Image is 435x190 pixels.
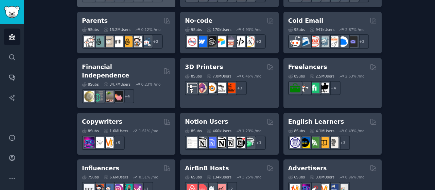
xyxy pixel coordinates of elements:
[309,83,319,93] img: Fiverr
[82,118,122,126] h2: Copywriters
[185,17,212,25] h2: No-code
[345,175,365,179] div: 0.96 % /mo
[288,63,327,71] h2: Freelancers
[232,81,247,95] div: + 3
[309,137,319,148] img: language_exchange
[234,36,245,47] img: NoCodeMovement
[328,36,338,47] img: b2b_sales
[326,81,341,95] div: + 4
[288,27,305,32] div: 9 Sub s
[207,27,231,32] div: 170k Users
[110,136,125,150] div: + 5
[82,128,99,133] div: 8 Sub s
[225,36,236,47] img: nocodelowcode
[207,175,231,179] div: 134k Users
[84,137,94,148] img: SEO
[112,36,123,47] img: toddlers
[318,137,329,148] img: LearnEnglishOnReddit
[185,27,202,32] div: 9 Sub s
[288,175,305,179] div: 6 Sub s
[103,36,114,47] img: beyondthebump
[141,82,161,87] div: 0.23 % /mo
[309,36,319,47] img: LeadGeneration
[345,74,365,79] div: 2.63 % /mo
[206,137,216,148] img: FreeNotionTemplates
[310,27,334,32] div: 941k Users
[93,137,104,148] img: KeepWriting
[82,63,161,80] h2: Financial Independence
[288,74,305,79] div: 8 Sub s
[104,27,130,32] div: 13.2M Users
[82,82,99,87] div: 8 Sub s
[225,83,236,93] img: FixMyPrint
[4,6,20,18] img: GummySearch logo
[215,36,226,47] img: Airtable
[299,83,310,93] img: freelance_forhire
[206,36,216,47] img: NoCodeSaaS
[196,137,207,148] img: notioncreations
[242,128,262,133] div: 1.23 % /mo
[336,136,350,150] div: + 3
[139,128,158,133] div: 1.61 % /mo
[93,91,104,102] img: FinancialPlanning
[206,83,216,93] img: blender
[242,27,262,32] div: 4.93 % /mo
[122,36,133,47] img: NewParents
[288,118,344,126] h2: English Learners
[185,118,228,126] h2: Notion Users
[103,91,114,102] img: Fire
[310,175,334,179] div: 3.0M Users
[84,36,94,47] img: daddit
[185,74,202,79] div: 8 Sub s
[345,128,365,133] div: 0.49 % /mo
[299,36,310,47] img: Emailmarketing
[104,175,128,179] div: 6.6M Users
[103,137,114,148] img: content_marketing
[290,36,300,47] img: sales
[185,164,229,173] h2: AirBnB Hosts
[132,36,142,47] img: parentsofmultiples
[337,36,348,47] img: B2BSaaS
[207,74,231,79] div: 7.0M Users
[299,137,310,148] img: EnglishLearning
[82,17,108,25] h2: Parents
[318,36,329,47] img: coldemail
[242,175,262,179] div: 3.25 % /mo
[82,27,99,32] div: 9 Sub s
[288,164,327,173] h2: Advertisers
[318,83,329,93] img: Freelancers
[244,36,255,47] img: Adalo
[288,128,305,133] div: 8 Sub s
[185,175,202,179] div: 6 Sub s
[244,137,255,148] img: NotionPromote
[104,128,128,133] div: 1.6M Users
[290,137,300,148] img: languagelearning
[251,136,266,150] div: + 1
[82,175,99,179] div: 7 Sub s
[141,36,152,47] img: Parents
[225,137,236,148] img: AskNotion
[120,89,134,103] div: + 4
[93,36,104,47] img: SingleParents
[242,74,261,79] div: 0.46 % /mo
[139,175,158,179] div: 0.51 % /mo
[347,36,358,47] img: EmailOutreach
[104,82,130,87] div: 34.7M Users
[187,83,197,93] img: 3Dprinting
[310,128,334,133] div: 4.1M Users
[185,63,223,71] h2: 3D Printers
[288,17,323,25] h2: Cold Email
[149,34,163,49] div: + 2
[207,128,231,133] div: 460k Users
[187,137,197,148] img: Notiontemplates
[290,83,300,93] img: forhire
[234,137,245,148] img: BestNotionTemplates
[215,83,226,93] img: ender3
[112,91,123,102] img: fatFIRE
[215,137,226,148] img: NotionGeeks
[310,74,334,79] div: 2.5M Users
[196,83,207,93] img: 3Dmodeling
[251,34,266,49] div: + 2
[355,34,369,49] div: + 2
[196,36,207,47] img: webflow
